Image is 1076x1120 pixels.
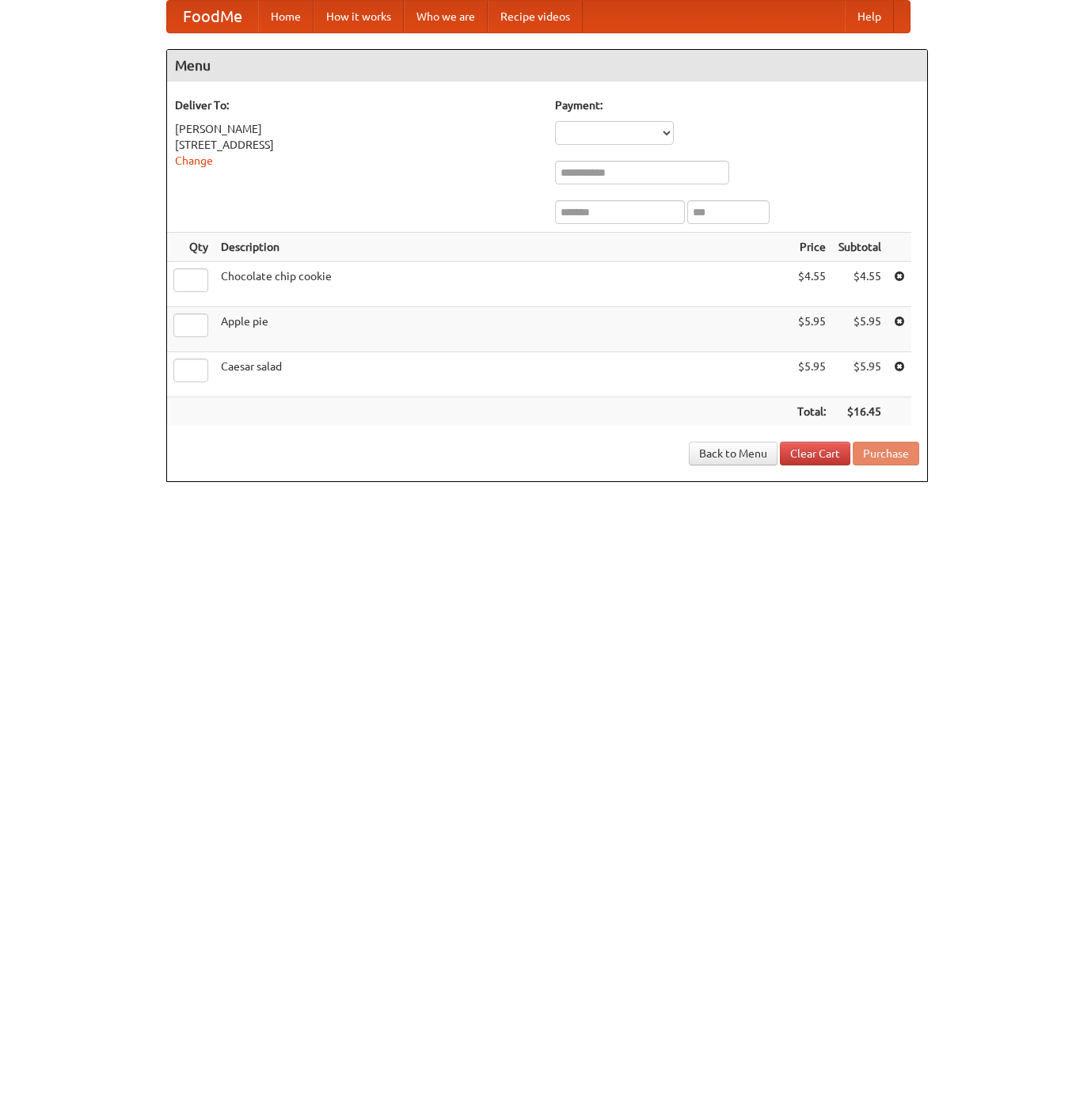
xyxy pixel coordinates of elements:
[175,137,539,153] div: [STREET_ADDRESS]
[853,442,919,465] button: Purchase
[175,154,213,167] a: Change
[215,352,791,397] td: Caesar salad
[845,1,894,32] a: Help
[791,352,832,397] td: $5.95
[791,397,832,427] th: Total:
[791,307,832,352] td: $5.95
[314,1,404,32] a: How it works
[215,233,791,262] th: Description
[832,307,888,352] td: $5.95
[832,233,888,262] th: Subtotal
[832,352,888,397] td: $5.95
[791,262,832,307] td: $4.55
[215,307,791,352] td: Apple pie
[832,397,888,427] th: $16.45
[175,97,539,113] h5: Deliver To:
[175,121,539,137] div: [PERSON_NAME]
[555,97,919,113] h5: Payment:
[215,262,791,307] td: Chocolate chip cookie
[689,442,778,465] a: Back to Menu
[167,50,927,82] h4: Menu
[167,233,215,262] th: Qty
[791,233,832,262] th: Price
[488,1,583,32] a: Recipe videos
[780,442,850,465] a: Clear Cart
[832,262,888,307] td: $4.55
[167,1,258,32] a: FoodMe
[258,1,314,32] a: Home
[404,1,488,32] a: Who we are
